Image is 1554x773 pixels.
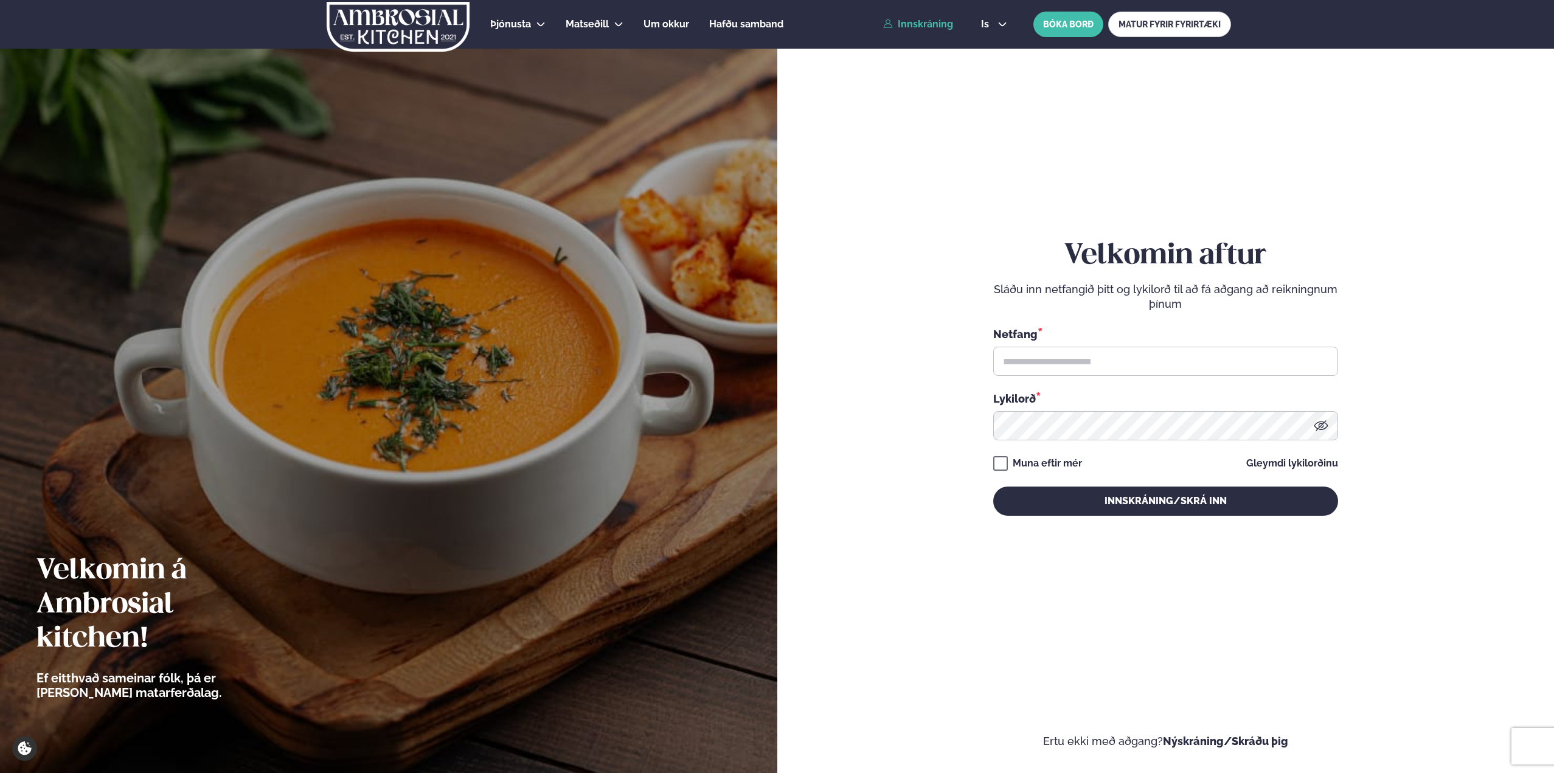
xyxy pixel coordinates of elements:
[993,282,1338,311] p: Sláðu inn netfangið þitt og lykilorð til að fá aðgang að reikningnum þínum
[971,19,1017,29] button: is
[1246,459,1338,468] a: Gleymdi lykilorðinu
[643,17,689,32] a: Um okkur
[981,19,993,29] span: is
[325,2,471,52] img: logo
[1163,735,1288,747] a: Nýskráning/Skráðu þig
[883,19,953,30] a: Innskráning
[709,18,783,30] span: Hafðu samband
[566,18,609,30] span: Matseðill
[643,18,689,30] span: Um okkur
[36,671,289,700] p: Ef eitthvað sameinar fólk, þá er [PERSON_NAME] matarferðalag.
[566,17,609,32] a: Matseðill
[993,326,1338,342] div: Netfang
[36,554,289,656] h2: Velkomin á Ambrosial kitchen!
[1033,12,1103,37] button: BÓKA BORÐ
[993,487,1338,516] button: Innskráning/Skrá inn
[490,18,531,30] span: Þjónusta
[814,734,1518,749] p: Ertu ekki með aðgang?
[709,17,783,32] a: Hafðu samband
[993,239,1338,273] h2: Velkomin aftur
[12,736,37,761] a: Cookie settings
[1108,12,1231,37] a: MATUR FYRIR FYRIRTÆKI
[993,390,1338,406] div: Lykilorð
[490,17,531,32] a: Þjónusta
